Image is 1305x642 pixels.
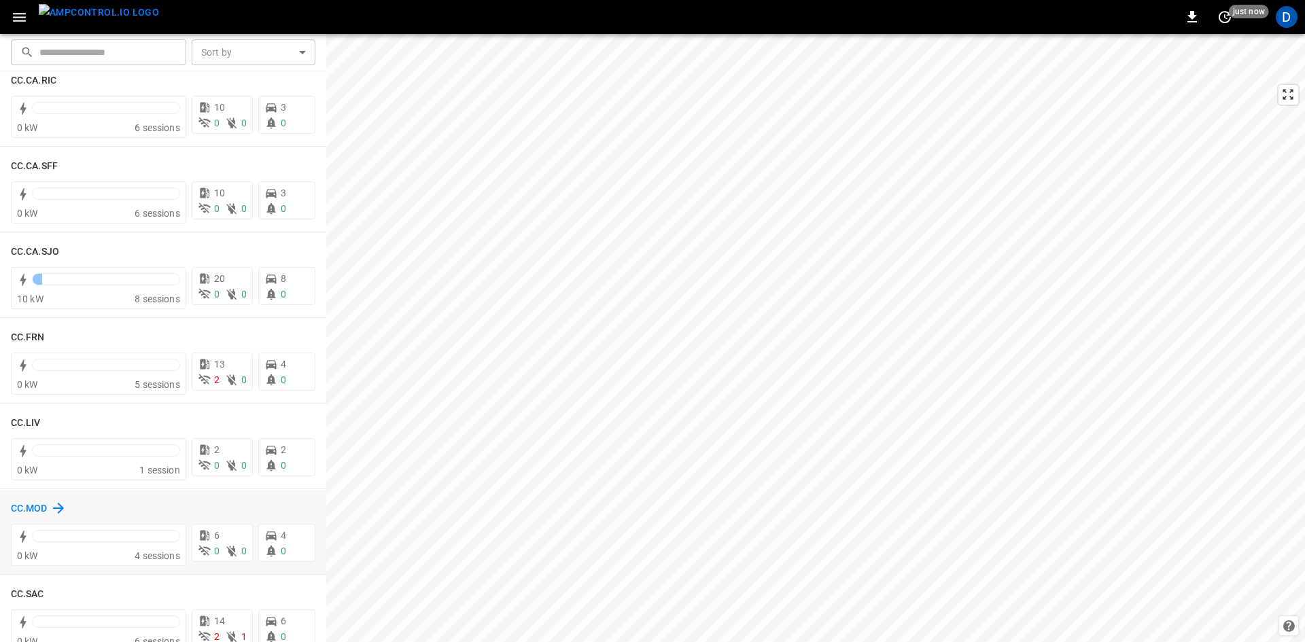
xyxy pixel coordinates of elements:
[135,379,180,390] span: 5 sessions
[281,530,286,541] span: 4
[281,460,286,471] span: 0
[1214,6,1236,28] button: set refresh interval
[11,416,41,431] h6: CC.LIV
[241,631,247,642] span: 1
[241,460,247,471] span: 0
[281,203,286,214] span: 0
[39,4,159,21] img: ampcontrol.io logo
[11,587,44,602] h6: CC.SAC
[17,208,38,219] span: 0 kW
[17,379,38,390] span: 0 kW
[281,444,286,455] span: 2
[241,203,247,214] span: 0
[281,289,286,300] span: 0
[281,616,286,626] span: 6
[281,546,286,556] span: 0
[11,245,59,260] h6: CC.CA.SJO
[135,208,180,219] span: 6 sessions
[135,550,180,561] span: 4 sessions
[17,465,38,476] span: 0 kW
[281,273,286,284] span: 8
[17,122,38,133] span: 0 kW
[214,444,220,455] span: 2
[281,631,286,642] span: 0
[241,374,247,385] span: 0
[281,118,286,128] span: 0
[139,465,179,476] span: 1 session
[281,359,286,370] span: 4
[214,102,225,113] span: 10
[241,118,247,128] span: 0
[11,73,56,88] h6: CC.CA.RIC
[214,118,220,128] span: 0
[17,550,38,561] span: 0 kW
[135,293,180,304] span: 8 sessions
[214,359,225,370] span: 13
[1229,5,1269,18] span: just now
[241,546,247,556] span: 0
[17,293,43,304] span: 10 kW
[11,159,58,174] h6: CC.CA.SFF
[11,330,45,345] h6: CC.FRN
[326,34,1305,642] canvas: Map
[214,273,225,284] span: 20
[214,188,225,198] span: 10
[214,616,225,626] span: 14
[281,374,286,385] span: 0
[214,460,220,471] span: 0
[281,188,286,198] span: 3
[214,546,220,556] span: 0
[214,203,220,214] span: 0
[281,102,286,113] span: 3
[214,374,220,385] span: 2
[214,530,220,541] span: 6
[135,122,180,133] span: 6 sessions
[11,501,48,516] h6: CC.MOD
[214,631,220,642] span: 2
[241,289,247,300] span: 0
[1276,6,1298,28] div: profile-icon
[214,289,220,300] span: 0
